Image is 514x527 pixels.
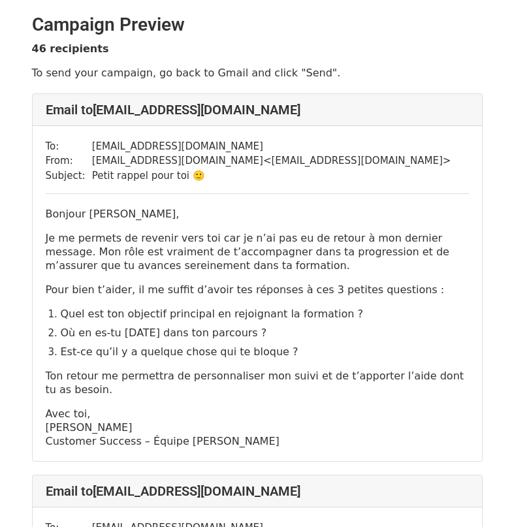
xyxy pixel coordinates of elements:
[46,207,469,221] p: Bonjour [PERSON_NAME],
[46,407,469,448] p: Avec toi, [PERSON_NAME] Customer Success – Équipe [PERSON_NAME]
[46,168,92,184] td: Subject:
[32,66,483,80] p: To send your campaign, go back to Gmail and click "Send".
[46,139,92,154] td: To:
[46,483,469,499] h4: Email to [EMAIL_ADDRESS][DOMAIN_NAME]
[61,326,469,340] p: Où en es-tu [DATE] dans ton parcours ?
[92,139,451,154] td: [EMAIL_ADDRESS][DOMAIN_NAME]
[32,14,483,36] h2: Campaign Preview
[46,231,469,272] p: Je me permets de revenir vers toi car je n’ai pas eu de retour à mon dernier message. Mon rôle es...
[46,369,469,396] p: Ton retour me permettra de personnaliser mon suivi et de t’apporter l’aide dont tu as besoin.
[92,168,451,184] td: Petit rappel pour toi 🙂
[61,345,469,359] p: Est-ce qu’il y a quelque chose qui te bloque ?
[32,42,109,55] strong: 46 recipients
[46,283,469,296] p: Pour bien t’aider, il me suffit d’avoir tes réponses à ces 3 petites questions :
[46,102,469,118] h4: Email to [EMAIL_ADDRESS][DOMAIN_NAME]
[92,153,451,168] td: [EMAIL_ADDRESS][DOMAIN_NAME] < [EMAIL_ADDRESS][DOMAIN_NAME] >
[46,153,92,168] td: From:
[61,307,469,321] p: Quel est ton objectif principal en rejoignant la formation ?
